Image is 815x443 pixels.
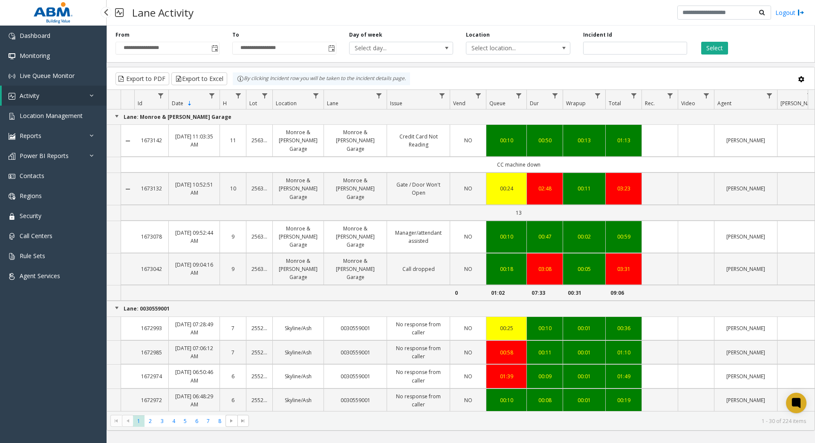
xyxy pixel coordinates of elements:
span: H [223,100,227,107]
span: Reports [20,132,41,140]
span: Page 2 [145,415,156,427]
div: 00:19 [611,396,636,404]
a: 25528459 [251,372,267,380]
div: 00:01 [568,372,600,380]
a: [DATE] 07:06:12 AM [174,344,214,360]
img: 'icon' [9,33,15,40]
a: Skyline/Ash [278,324,318,332]
a: 1673142 [139,136,163,144]
span: Page 3 [156,415,168,427]
span: Activity [20,92,39,100]
div: 00:10 [491,233,521,241]
span: NO [464,397,472,404]
img: infoIcon.svg [237,75,244,82]
span: Dur [530,100,539,107]
a: [PERSON_NAME] [720,265,772,273]
a: [DATE] 09:52:44 AM [174,229,214,245]
span: Go to the next page [228,417,235,424]
td: 09:06 [605,285,642,301]
span: Id [138,100,142,107]
a: Monroe & [PERSON_NAME] Garage [329,176,381,201]
img: 'icon' [9,113,15,120]
img: 'icon' [9,173,15,180]
a: No response from caller [392,392,445,408]
a: 00:02 [568,233,600,241]
span: Location Management [20,112,83,120]
img: 'icon' [9,53,15,60]
a: 00:25 [491,324,521,332]
a: 0030559001 [329,372,381,380]
span: NO [464,185,472,192]
div: 00:50 [532,136,558,144]
div: By clicking Incident row you will be taken to the incident details page. [233,72,410,85]
span: NO [464,265,472,273]
img: 'icon' [9,193,15,200]
a: 1672972 [139,396,163,404]
span: Lot [249,100,257,107]
span: Security [20,212,41,220]
a: 25528459 [251,396,267,404]
div: 03:23 [611,184,636,193]
a: Video Filter Menu [701,90,712,101]
div: 00:10 [491,396,521,404]
span: Power BI Reports [20,152,69,160]
span: Issue [390,100,402,107]
span: NO [464,373,472,380]
a: [PERSON_NAME] [720,324,772,332]
a: 00:18 [491,265,521,273]
a: Skyline/Ash [278,372,318,380]
a: Location Filter Menu [310,90,322,101]
img: 'icon' [9,133,15,140]
a: Collapse Details [121,186,134,193]
a: Id Filter Menu [155,90,167,101]
img: 'icon' [9,273,15,280]
img: 'icon' [9,93,15,100]
a: 00:58 [491,348,521,357]
div: 00:13 [568,136,600,144]
a: 00:11 [568,184,600,193]
img: 'icon' [9,233,15,240]
a: Manager/attendant assisted [392,229,445,245]
kendo-pager-info: 1 - 30 of 224 items [254,417,806,425]
a: 03:08 [532,265,558,273]
div: 03:31 [611,265,636,273]
a: 25528459 [251,348,267,357]
span: NO [464,137,472,144]
a: Date Filter Menu [206,90,218,101]
span: NO [464,349,472,356]
span: Page 8 [214,415,225,427]
a: 1672993 [139,324,163,332]
span: NO [464,233,472,240]
button: Export to PDF [116,72,169,85]
a: 00:01 [568,396,600,404]
span: Dashboard [20,32,50,40]
a: Activity [2,86,107,106]
a: 25631698 [251,184,267,193]
a: NO [455,372,481,380]
a: 6 [225,372,241,380]
a: [PERSON_NAME] [720,184,772,193]
a: 01:13 [611,136,636,144]
a: 01:49 [611,372,636,380]
label: Incident Id [583,31,612,39]
span: Rule Sets [20,252,45,260]
a: 00:36 [611,324,636,332]
a: Monroe & [PERSON_NAME] Garage [329,257,381,282]
a: 11 [225,136,241,144]
a: No response from caller [392,320,445,337]
label: To [232,31,239,39]
span: Go to the last page [240,417,246,424]
td: 0 [450,285,486,301]
span: Live Queue Monitor [20,72,75,80]
a: 00:05 [568,265,600,273]
a: [DATE] 06:48:29 AM [174,392,214,408]
a: NO [455,233,481,241]
a: 00:11 [532,348,558,357]
a: 6 [225,396,241,404]
span: Page 1 [133,415,145,427]
span: Regions [20,192,42,200]
div: Data table [107,90,815,411]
